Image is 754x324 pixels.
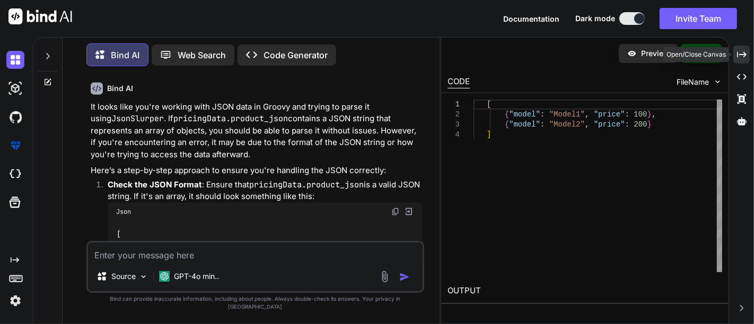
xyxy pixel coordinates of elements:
span: "Model1" [549,110,585,119]
img: copy [391,208,400,216]
p: Code Generator [264,49,328,61]
p: : Ensure that is a valid JSON string. If it's an array, it should look something like this: [108,179,422,203]
span: : [540,120,545,129]
img: premium [6,137,24,155]
h6: Bind AI [107,83,133,94]
code: pricingData.product_json [249,179,364,190]
img: darkAi-studio [6,79,24,97]
span: : [540,110,545,119]
p: GPT-4o min.. [174,271,219,282]
img: icon [399,272,410,282]
img: darkChat [6,51,24,69]
p: Source [111,271,136,282]
img: Open in Browser [404,207,414,217]
code: JsonSlurper [111,113,164,124]
span: "model" [510,120,541,129]
h2: OUTPUT [441,278,729,303]
div: 2 [448,110,460,120]
strong: Check the JSON Format [108,179,202,190]
div: 3 [448,120,460,130]
img: cloudideIcon [6,165,24,183]
button: Documentation [503,13,559,24]
span: [ [487,100,492,109]
span: : [625,110,629,119]
p: Bind can provide inaccurate information, including about people. Always double-check its answers.... [86,295,424,311]
span: } [647,110,652,119]
div: CODE [448,76,470,88]
div: 4 [448,130,460,140]
img: settings [6,292,24,310]
p: Preview [641,48,670,59]
span: "price" [594,110,625,119]
p: Web Search [178,49,226,61]
span: [ [117,230,121,239]
span: "model" [510,110,541,119]
div: 1 [448,100,460,110]
span: Documentation [503,14,559,23]
img: Bind AI [8,8,72,24]
span: "Model2" [549,120,585,129]
span: "price" [594,120,625,129]
span: { [505,120,509,129]
span: 200 [634,120,647,129]
p: Here’s a step-by-step approach to ensure you're handling the JSON correctly: [91,165,422,177]
p: It looks like you're working with JSON data in Groovy and trying to parse it using . If contains ... [91,101,422,161]
span: ] [487,130,492,139]
span: FileName [677,77,709,87]
img: preview [627,49,637,58]
code: pricingData.product_json [173,113,288,124]
span: Json [116,208,131,216]
span: 100 [634,110,647,119]
img: githubDark [6,108,24,126]
button: Invite Team [660,8,737,29]
div: Open/Close Canvas [663,47,729,62]
img: attachment [379,271,391,283]
img: Pick Models [139,272,148,281]
img: GPT-4o mini [159,271,170,282]
span: , [585,110,589,119]
span: , [652,110,656,119]
span: } [647,120,652,129]
span: { [505,110,509,119]
span: Dark mode [575,13,615,24]
img: chevron down [713,77,722,86]
span: : [625,120,629,129]
span: , [585,120,589,129]
p: Bind AI [111,49,139,61]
